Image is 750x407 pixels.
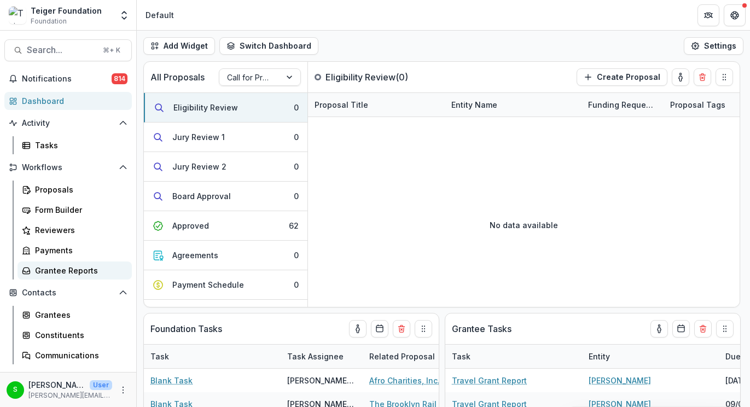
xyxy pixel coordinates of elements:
span: Contacts [22,288,114,298]
button: Open entity switcher [117,4,132,26]
div: Entity Name [445,93,582,117]
div: Form Builder [35,204,123,216]
p: [PERSON_NAME] [28,379,85,391]
div: Jury Review 2 [172,161,226,172]
div: Entity [582,345,719,368]
div: Approved [172,220,209,231]
div: Agreements [172,249,218,261]
nav: breadcrumb [141,7,178,23]
p: Foundation Tasks [150,322,222,335]
div: Teiger Foundation [31,5,102,16]
button: Open Data & Reporting [4,369,132,386]
div: Task [445,345,582,368]
span: Search... [27,45,96,55]
a: Grantees [18,306,132,324]
button: Drag [415,320,432,338]
div: ⌘ + K [101,44,123,56]
div: 0 [294,279,299,290]
div: Proposal Title [308,93,445,117]
button: Calendar [672,320,690,338]
a: Constituents [18,326,132,344]
div: Task Assignee [281,351,350,362]
a: [PERSON_NAME] [589,375,651,386]
div: Payment Schedule [172,279,244,290]
button: Settings [684,37,743,55]
button: Calendar [371,320,388,338]
a: Proposals [18,181,132,199]
button: toggle-assigned-to-me [672,68,689,86]
button: Jury Review 10 [144,123,307,152]
button: Create Proposal [577,68,667,86]
div: Funding Requested [582,99,664,111]
button: Eligibility Review0 [144,93,307,123]
div: [PERSON_NAME] [PERSON_NAME] ([EMAIL_ADDRESS][DOMAIN_NAME]) [287,375,356,386]
div: Communications [35,350,123,361]
div: Related Proposal [363,345,499,368]
div: Task [144,345,281,368]
a: Form Builder [18,201,132,219]
div: Grantees [35,309,123,321]
span: Activity [22,119,114,128]
button: Partners [697,4,719,26]
button: Switch Dashboard [219,37,318,55]
button: toggle-assigned-to-me [650,320,668,338]
div: 0 [294,249,299,261]
span: 814 [112,73,127,84]
a: Communications [18,346,132,364]
div: Reviewers [35,224,123,236]
button: Drag [716,68,733,86]
div: Proposal Title [308,99,375,111]
div: Funding Requested [582,93,664,117]
p: User [90,380,112,390]
button: Open Contacts [4,284,132,301]
div: Constituents [35,329,123,341]
div: Task Assignee [281,345,363,368]
div: 0 [294,161,299,172]
button: Notifications814 [4,70,132,88]
span: Foundation [31,16,67,26]
a: Blank Task [150,375,193,386]
div: Stephanie [13,386,18,393]
a: Afro Charities, Inc. [369,375,440,386]
span: Notifications [22,74,112,84]
button: Delete card [393,320,410,338]
div: Default [146,9,174,21]
div: Payments [35,245,123,256]
button: Get Help [724,4,746,26]
div: Related Proposal [363,351,441,362]
button: Drag [716,320,734,338]
button: Delete card [694,320,712,338]
a: Grantee Reports [18,261,132,280]
div: Tasks [35,139,123,151]
a: Travel Grant Report [452,375,527,386]
button: Delete card [694,68,711,86]
button: Open Activity [4,114,132,132]
a: Dashboard [4,92,132,110]
button: Payment Schedule0 [144,270,307,300]
div: Proposal Tags [664,99,732,111]
button: More [117,383,130,397]
button: Search... [4,39,132,61]
div: 0 [294,102,299,113]
div: Dashboard [22,95,123,107]
span: Workflows [22,163,114,172]
div: 0 [294,190,299,202]
div: Jury Review 1 [172,131,225,143]
button: Open Workflows [4,159,132,176]
div: Eligibility Review [173,102,238,113]
a: Payments [18,241,132,259]
div: Board Approval [172,190,231,202]
a: Reviewers [18,221,132,239]
p: No data available [490,219,558,231]
button: Approved62 [144,211,307,241]
div: Entity [582,351,617,362]
p: [PERSON_NAME][EMAIL_ADDRESS][DOMAIN_NAME] [28,391,112,400]
div: Task [144,351,176,362]
a: Tasks [18,136,132,154]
